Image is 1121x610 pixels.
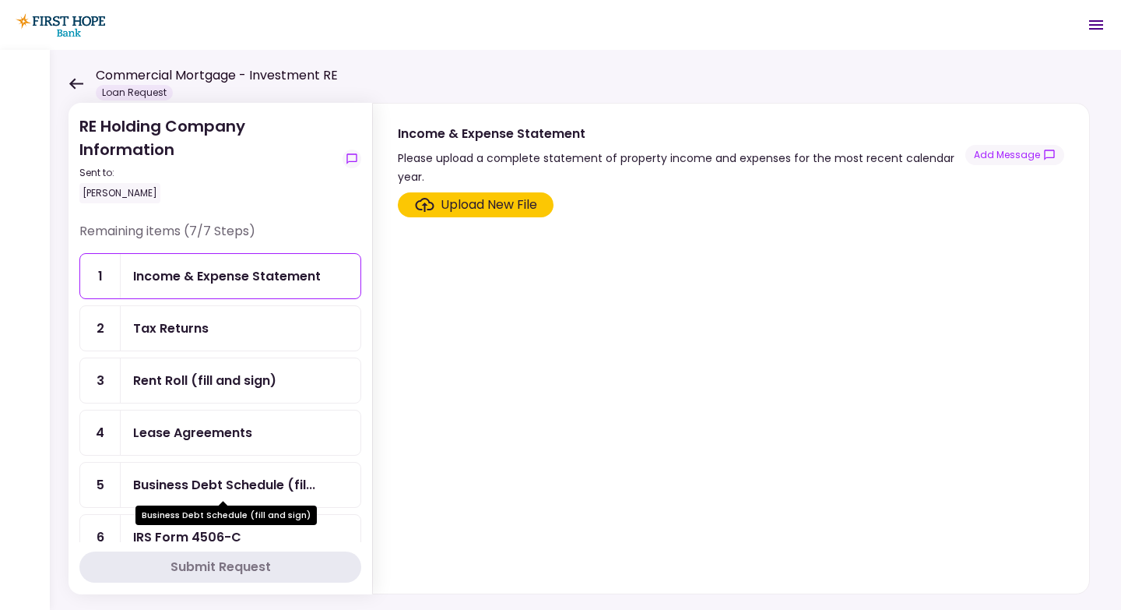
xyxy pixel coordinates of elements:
div: Tax Returns [133,319,209,338]
div: Please upload a complete statement of property income and expenses for the most recent calendar y... [398,149,965,186]
div: Business Debt Schedule (fill and sign) [133,475,315,495]
div: 2 [80,306,121,351]
div: 6 [80,515,121,559]
div: Income & Expense Statement [133,266,321,286]
div: Income & Expense Statement [398,124,965,143]
div: 3 [80,358,121,403]
button: Open menu [1077,6,1115,44]
a: 1Income & Expense Statement [79,253,361,299]
button: show-messages [965,145,1064,165]
a: 3Rent Roll (fill and sign) [79,358,361,404]
button: show-messages [343,150,361,168]
div: Loan Request [96,85,173,100]
div: 5 [80,463,121,507]
div: Submit Request [170,558,271,577]
div: Remaining items (7/7 Steps) [79,222,361,253]
a: 4Lease Agreements [79,410,361,456]
div: 4 [80,411,121,455]
div: [PERSON_NAME] [79,183,160,203]
div: Sent to: [79,166,336,180]
span: Click here to upload the required document [398,192,553,217]
a: 6IRS Form 4506-C [79,514,361,560]
a: 5Business Debt Schedule (fill and sign) [79,462,361,508]
div: Rent Roll (fill and sign) [133,371,276,390]
a: 2Tax Returns [79,305,361,351]
div: Income & Expense StatementPlease upload a complete statement of property income and expenses for ... [372,103,1090,594]
div: 1 [80,254,121,298]
div: Lease Agreements [133,423,252,443]
h1: Commercial Mortgage - Investment RE [96,66,338,85]
div: IRS Form 4506-C [133,527,241,547]
img: Partner icon [16,13,105,37]
div: RE Holding Company Information [79,115,336,203]
div: Upload New File [441,196,537,214]
button: Submit Request [79,552,361,583]
div: Business Debt Schedule (fill and sign) [135,506,317,525]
